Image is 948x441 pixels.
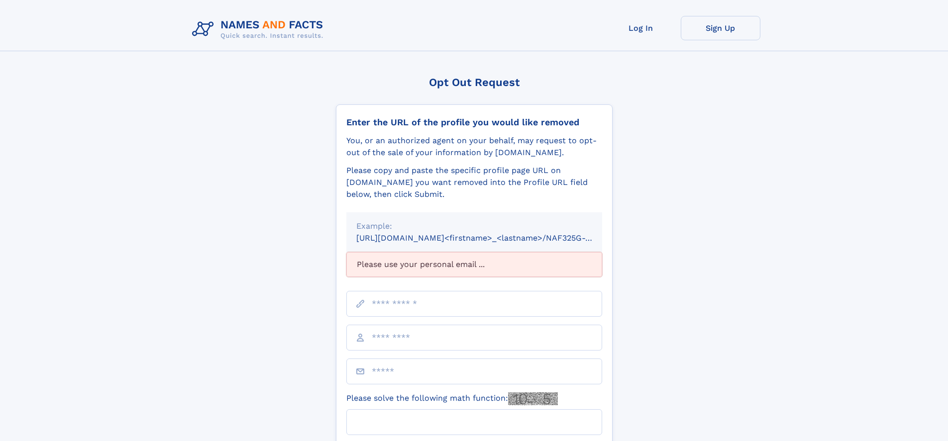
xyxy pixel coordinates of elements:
div: Please copy and paste the specific profile page URL on [DOMAIN_NAME] you want removed into the Pr... [346,165,602,200]
a: Log In [601,16,681,40]
small: [URL][DOMAIN_NAME]<firstname>_<lastname>/NAF325G-xxxxxxxx [356,233,621,243]
img: Logo Names and Facts [188,16,331,43]
div: Example: [356,220,592,232]
div: Please use your personal email ... [346,252,602,277]
div: Enter the URL of the profile you would like removed [346,117,602,128]
label: Please solve the following math function: [346,392,558,405]
a: Sign Up [681,16,760,40]
div: Opt Out Request [336,76,613,88]
div: You, or an authorized agent on your behalf, may request to opt-out of the sale of your informatio... [346,135,602,159]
